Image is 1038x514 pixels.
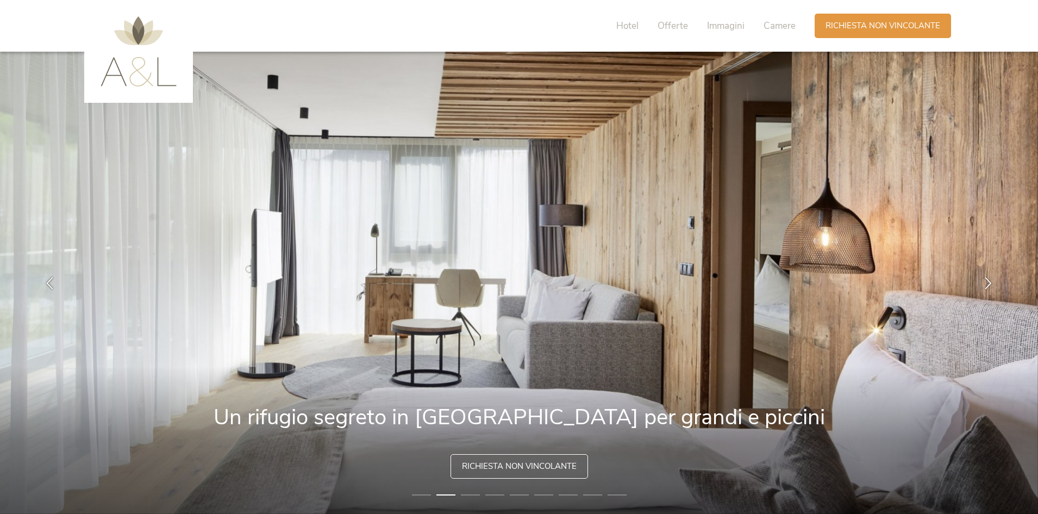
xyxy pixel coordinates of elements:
span: Immagini [707,20,745,32]
img: AMONTI & LUNARIS Wellnessresort [101,16,177,86]
span: Hotel [616,20,639,32]
span: Camere [764,20,796,32]
span: Richiesta non vincolante [462,461,577,472]
span: Richiesta non vincolante [826,20,940,32]
span: Offerte [658,20,688,32]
